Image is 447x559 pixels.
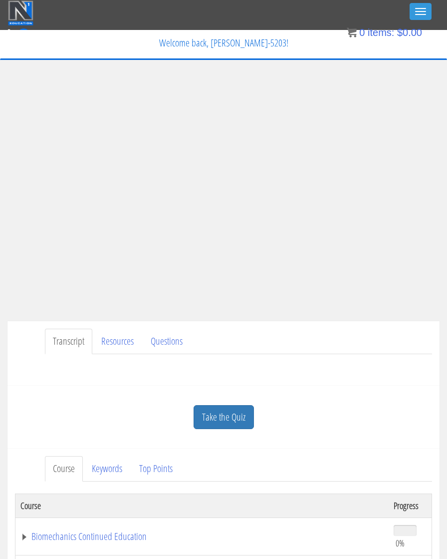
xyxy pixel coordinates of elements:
span: 0% [396,538,405,549]
img: icon11.png [347,27,357,37]
a: Top Points [131,456,181,482]
a: 0 items: $0.00 [347,27,422,38]
a: Transcript [45,329,92,354]
bdi: 0.00 [397,27,422,38]
span: 0 [359,27,365,38]
a: Questions [143,329,191,354]
span: items: [368,27,394,38]
span: 0 [17,28,30,41]
a: Take the Quiz [194,405,254,430]
a: Biomechanics Continued Education [20,532,384,542]
a: Keywords [84,456,130,482]
a: Course [45,456,83,482]
p: Welcome back, [PERSON_NAME]-5203! [8,30,439,55]
th: Course [15,494,389,518]
a: 0 [8,26,30,39]
a: Resources [93,329,142,354]
th: Progress [389,494,432,518]
img: n1-education [8,0,33,25]
span: $ [397,27,403,38]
